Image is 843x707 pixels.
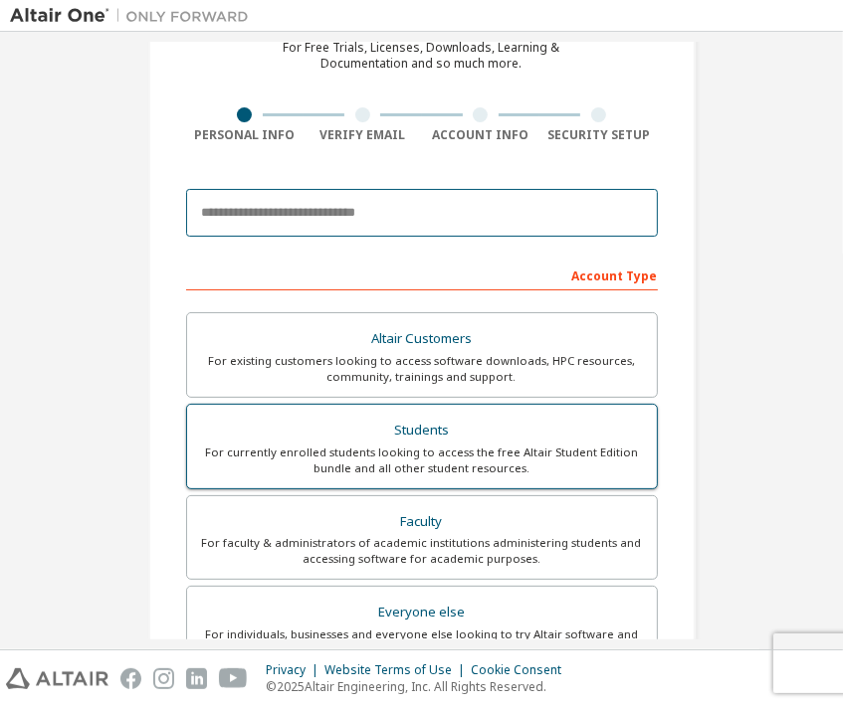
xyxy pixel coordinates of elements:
img: instagram.svg [153,668,174,689]
div: Personal Info [186,127,305,143]
div: Cookie Consent [471,662,573,678]
div: Everyone else [199,599,645,626]
img: facebook.svg [120,668,141,689]
div: For faculty & administrators of academic institutions administering students and accessing softwa... [199,535,645,567]
div: For individuals, businesses and everyone else looking to try Altair software and explore our prod... [199,626,645,658]
div: Verify Email [304,127,422,143]
div: Altair Customers [199,325,645,353]
div: For existing customers looking to access software downloads, HPC resources, community, trainings ... [199,353,645,385]
img: altair_logo.svg [6,668,108,689]
img: Altair One [10,6,259,26]
p: © 2025 Altair Engineering, Inc. All Rights Reserved. [266,678,573,695]
div: For currently enrolled students looking to access the free Altair Student Edition bundle and all ... [199,444,645,476]
div: Website Terms of Use [324,662,471,678]
div: Account Info [422,127,540,143]
div: Security Setup [539,127,658,143]
img: youtube.svg [219,668,248,689]
img: linkedin.svg [186,668,207,689]
div: Account Type [186,259,658,290]
div: Faculty [199,508,645,536]
div: Students [199,417,645,444]
div: For Free Trials, Licenses, Downloads, Learning & Documentation and so much more. [284,40,560,72]
div: Privacy [266,662,324,678]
